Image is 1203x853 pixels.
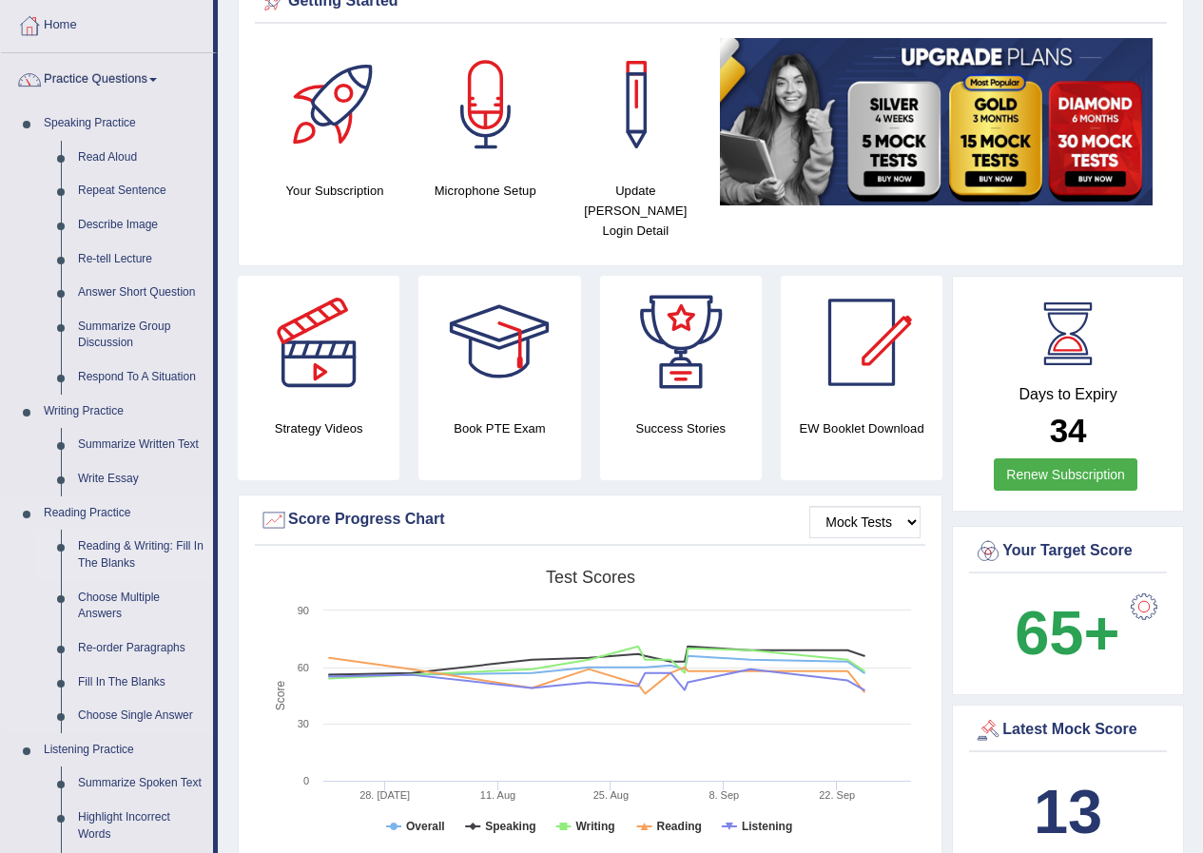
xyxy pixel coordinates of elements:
a: Re-tell Lecture [69,242,213,277]
a: Fill In The Blanks [69,666,213,700]
a: Choose Multiple Answers [69,581,213,631]
a: Renew Subscription [994,458,1137,491]
tspan: 28. [DATE] [359,789,410,801]
tspan: Test scores [546,568,635,587]
a: Describe Image [69,208,213,242]
a: Reading & Writing: Fill In The Blanks [69,530,213,580]
tspan: 8. Sep [708,789,739,801]
a: Re-order Paragraphs [69,631,213,666]
a: Respond To A Situation [69,360,213,395]
img: small5.jpg [720,38,1153,205]
h4: Update [PERSON_NAME] Login Detail [570,181,701,241]
tspan: Reading [657,820,702,833]
b: 34 [1050,412,1087,449]
h4: EW Booklet Download [781,418,942,438]
b: 65+ [1015,598,1119,668]
h4: Strategy Videos [238,418,399,438]
h4: Book PTE Exam [418,418,580,438]
a: Answer Short Question [69,276,213,310]
div: Your Target Score [974,537,1162,566]
a: Summarize Written Text [69,428,213,462]
a: Summarize Spoken Text [69,766,213,801]
a: Writing Practice [35,395,213,429]
a: Read Aloud [69,141,213,175]
tspan: 25. Aug [593,789,629,801]
tspan: Listening [742,820,792,833]
text: 0 [303,775,309,786]
b: 13 [1034,777,1102,846]
a: Reading Practice [35,496,213,531]
h4: Microphone Setup [419,181,551,201]
tspan: Score [274,681,287,711]
a: Write Essay [69,462,213,496]
h4: Success Stories [600,418,762,438]
text: 90 [298,605,309,616]
tspan: Speaking [485,820,535,833]
tspan: 22. Sep [819,789,855,801]
text: 60 [298,662,309,673]
tspan: Writing [575,820,614,833]
a: Listening Practice [35,733,213,767]
a: Highlight Incorrect Words [69,801,213,851]
a: Practice Questions [1,53,213,101]
tspan: 11. Aug [480,789,515,801]
text: 30 [298,718,309,729]
a: Choose Single Answer [69,699,213,733]
h4: Days to Expiry [974,386,1162,403]
div: Latest Mock Score [974,716,1162,745]
tspan: Overall [406,820,445,833]
a: Speaking Practice [35,107,213,141]
h4: Your Subscription [269,181,400,201]
div: Score Progress Chart [260,506,921,534]
a: Repeat Sentence [69,174,213,208]
a: Summarize Group Discussion [69,310,213,360]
